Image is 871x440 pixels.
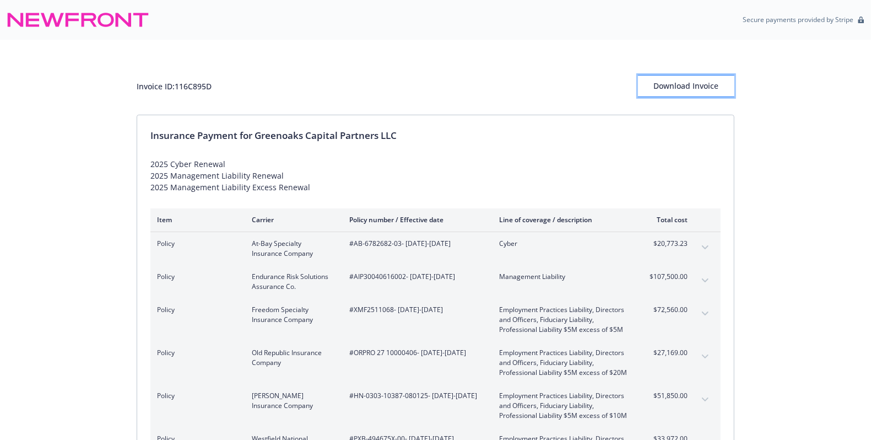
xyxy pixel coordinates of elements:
div: Invoice ID: 116C895D [137,81,212,92]
span: Freedom Specialty Insurance Company [252,305,332,325]
span: $27,169.00 [646,348,688,358]
div: 2025 Cyber Renewal 2025 Management Liability Renewal 2025 Management Liability Excess Renewal [150,158,721,193]
div: PolicyOld Republic Insurance Company#ORPRO 27 10000406- [DATE]-[DATE]Employment Practices Liabili... [150,341,721,384]
div: Insurance Payment for Greenoaks Capital Partners LLC [150,128,721,143]
span: $107,500.00 [646,272,688,282]
span: Employment Practices Liability, Directors and Officers, Fiduciary Liability, Professional Liabili... [499,348,629,378]
span: Policy [157,239,234,249]
span: #ORPRO 27 10000406 - [DATE]-[DATE] [349,348,482,358]
span: Employment Practices Liability, Directors and Officers, Fiduciary Liability, Professional Liabili... [499,391,629,421]
div: Policy[PERSON_NAME] Insurance Company#HN-0303-10387-080125- [DATE]-[DATE]Employment Practices Lia... [150,384,721,427]
button: expand content [696,391,714,409]
span: Management Liability [499,272,629,282]
span: #HN-0303-10387-080125 - [DATE]-[DATE] [349,391,482,401]
span: [PERSON_NAME] Insurance Company [252,391,332,411]
span: $51,850.00 [646,391,688,401]
button: expand content [696,239,714,256]
span: Old Republic Insurance Company [252,348,332,368]
button: expand content [696,348,714,366]
span: Policy [157,305,234,315]
div: Total cost [646,215,688,224]
span: Cyber [499,239,629,249]
span: Employment Practices Liability, Directors and Officers, Fiduciary Liability, Professional Liabili... [499,305,629,335]
span: Policy [157,272,234,282]
span: #AB-6782682-03 - [DATE]-[DATE] [349,239,482,249]
p: Secure payments provided by Stripe [743,15,853,24]
div: Item [157,215,234,224]
div: PolicyFreedom Specialty Insurance Company#XMF2511068- [DATE]-[DATE]Employment Practices Liability... [150,298,721,341]
div: Carrier [252,215,332,224]
span: Policy [157,391,234,401]
div: PolicyEndurance Risk Solutions Assurance Co.#AIP30040616002- [DATE]-[DATE]Management Liability$10... [150,265,721,298]
div: Download Invoice [638,76,734,96]
div: Policy number / Effective date [349,215,482,224]
button: Download Invoice [638,75,734,97]
span: Endurance Risk Solutions Assurance Co. [252,272,332,292]
button: expand content [696,305,714,323]
span: Policy [157,348,234,358]
button: expand content [696,272,714,289]
span: #XMF2511068 - [DATE]-[DATE] [349,305,482,315]
span: At-Bay Specialty Insurance Company [252,239,332,259]
span: #AIP30040616002 - [DATE]-[DATE] [349,272,482,282]
div: PolicyAt-Bay Specialty Insurance Company#AB-6782682-03- [DATE]-[DATE]Cyber$20,773.23expand content [150,232,721,265]
span: $20,773.23 [646,239,688,249]
div: Line of coverage / description [499,215,629,224]
span: $72,560.00 [646,305,688,315]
